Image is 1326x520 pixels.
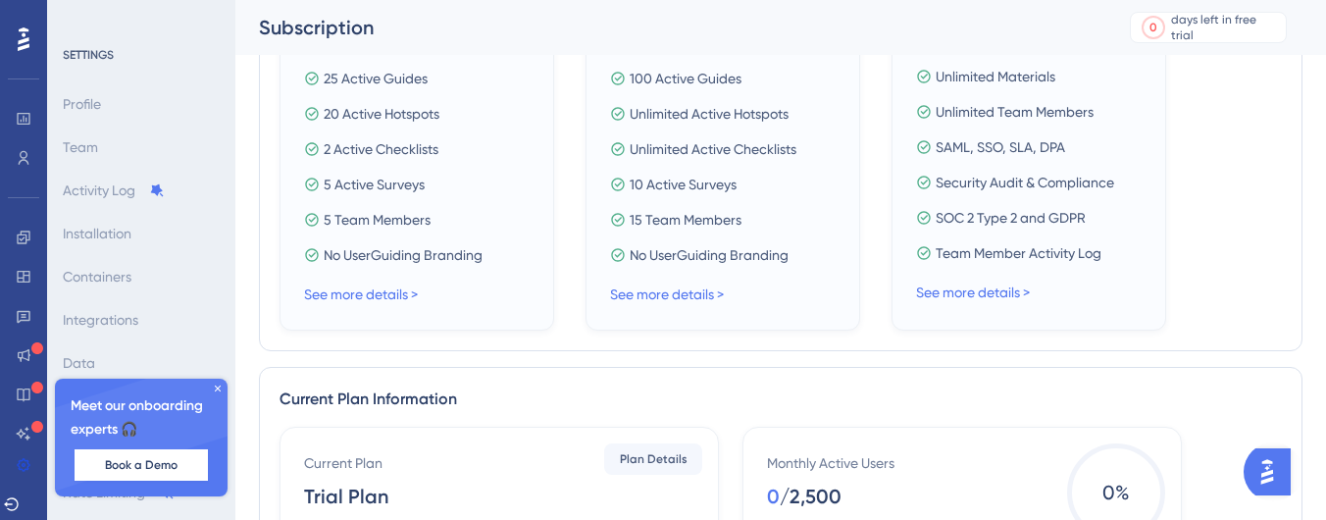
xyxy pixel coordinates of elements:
[630,67,741,90] span: 100 Active Guides
[105,457,178,473] span: Book a Demo
[63,86,101,122] button: Profile
[936,171,1114,194] span: Security Audit & Compliance
[936,65,1055,88] span: Unlimited Materials
[71,394,212,442] span: Meet our onboarding experts 🎧
[259,14,1081,41] div: Subscription
[1171,12,1280,43] div: days left in free trial
[767,483,780,510] div: 0
[63,259,131,294] button: Containers
[324,67,428,90] span: 25 Active Guides
[936,206,1086,230] span: SOC 2 Type 2 and GDPR
[630,137,796,161] span: Unlimited Active Checklists
[324,173,425,196] span: 5 Active Surveys
[936,241,1101,265] span: Team Member Activity Log
[780,483,841,510] div: / 2,500
[324,102,439,126] span: 20 Active Hotspots
[63,302,138,338] button: Integrations
[324,208,431,232] span: 5 Team Members
[620,451,688,467] span: Plan Details
[767,451,894,475] div: Monthly Active Users
[630,173,737,196] span: 10 Active Surveys
[63,130,98,165] button: Team
[304,483,388,510] div: Trial Plan
[75,449,208,481] button: Book a Demo
[280,388,1282,411] div: Current Plan Information
[610,286,724,302] a: See more details >
[63,173,165,208] button: Activity Log
[630,102,789,126] span: Unlimited Active Hotspots
[324,137,438,161] span: 2 Active Checklists
[916,285,1030,300] a: See more details >
[1244,442,1302,501] iframe: UserGuiding AI Assistant Launcher
[1149,20,1157,35] div: 0
[63,345,95,381] button: Data
[604,443,702,475] button: Plan Details
[304,286,418,302] a: See more details >
[936,100,1094,124] span: Unlimited Team Members
[630,208,741,232] span: 15 Team Members
[324,243,483,267] span: No UserGuiding Branding
[630,243,789,267] span: No UserGuiding Branding
[304,451,382,475] div: Current Plan
[63,216,131,251] button: Installation
[63,47,222,63] div: SETTINGS
[936,135,1065,159] span: SAML, SSO, SLA, DPA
